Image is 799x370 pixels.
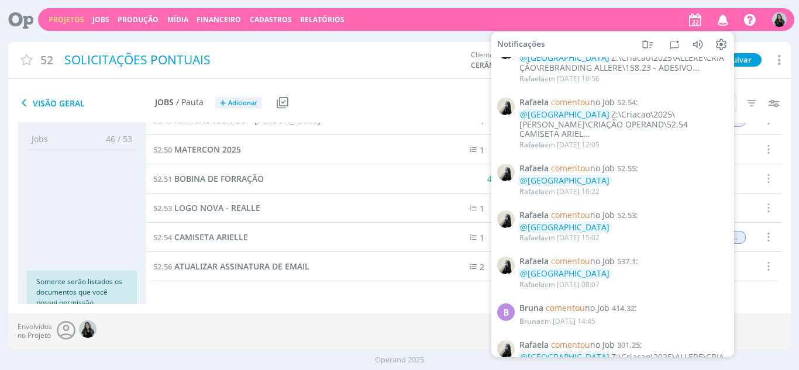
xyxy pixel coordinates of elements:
span: @[GEOGRAPHIC_DATA] [520,351,609,362]
span: 537.1 [617,256,636,267]
span: @[GEOGRAPHIC_DATA] [520,221,609,232]
button: Mídia [164,15,192,25]
a: Mídia [167,15,188,25]
span: : [519,303,728,313]
button: Produção [114,15,162,25]
span: comentou [551,338,590,350]
span: / Pauta [176,98,204,108]
span: / 4 [487,173,502,184]
span: comentou [551,96,590,108]
span: @[GEOGRAPHIC_DATA] [520,175,609,186]
span: 52.53 [153,203,172,213]
span: 52.53 [617,209,636,220]
a: Projetos [49,15,84,25]
span: : [519,257,728,267]
span: Rafaela [519,257,549,267]
button: +Adicionar [215,97,262,109]
span: 4 [487,173,492,184]
span: ATUALIZAR ASSINATURA DE EMAIL [174,261,309,272]
div: SOLICITAÇÕES PONTUAIS [60,47,464,74]
a: Relatórios [300,15,345,25]
span: LOGO NOVA - REALLE [174,202,260,213]
div: em [DATE] 15:02 [519,234,600,242]
span: 414.32 [612,303,635,313]
img: R [497,340,515,357]
span: Rafaela [519,98,549,108]
span: 52.43 [153,115,172,126]
span: no Job [551,255,615,267]
span: 2 [480,261,484,272]
span: 1 [480,232,484,243]
img: R [497,98,515,115]
span: ALTERAÇÃO CLIENTE [669,231,745,244]
span: 52.50 [153,144,172,155]
span: 301.25 [617,339,640,350]
span: 1 [480,203,484,214]
span: no Job [551,209,615,220]
span: 52.51 [153,174,172,184]
p: Somente serão listados os documentos que você possui permissão [36,276,128,308]
a: Financeiro [197,15,241,25]
a: Produção [118,15,159,25]
span: BOBINA DE FORRAÇÃO [174,173,264,184]
span: comentou [551,209,590,220]
span: comentou [551,162,590,174]
img: R [497,164,515,181]
span: + [220,97,226,109]
span: CAMISETA ARIELLE [174,231,248,243]
span: @[GEOGRAPHIC_DATA] [520,52,609,63]
div: em [DATE] 10:22 [519,187,600,195]
span: Notificações [497,39,545,49]
div: B [497,303,515,321]
span: no Job [551,96,615,108]
div: em [DATE] 12:05 [519,141,600,149]
span: comentou [551,255,590,267]
a: 52.53LOGO NOVA - REALLE [153,202,260,215]
div: em [DATE] 10:56 [519,74,600,82]
span: 1 [480,144,484,155]
span: 52 [40,51,53,68]
button: Cadastros [246,15,295,25]
a: 52.50MATERCON 2025 [153,143,241,156]
button: Arquivar [709,53,762,67]
img: V [79,320,97,338]
span: Rafaela [519,340,549,350]
button: Projetos [45,15,88,25]
span: Rafaela [519,73,545,83]
span: 52.54 [153,232,172,243]
span: comentou [546,302,585,313]
span: 52.54 [617,97,636,108]
span: Bruna [519,316,540,326]
span: Bruna [519,303,543,313]
div: Z:\Criacao\2025\[PERSON_NAME]\CRIAÇÃO OPERAND\52.54 CAMISETA ARIEL... [519,109,728,139]
div: em [DATE] 08:07 [519,280,600,288]
span: Rafaela [519,210,549,220]
span: : [519,340,728,350]
a: 52.56ATUALIZAR ASSINATURA DE EMAIL [153,260,309,273]
span: Jobs [155,98,174,108]
span: Rafaela [519,186,545,196]
span: no Job [546,302,609,313]
span: 46 / 53 [97,133,132,145]
div: em [DATE] 14:45 [519,317,595,325]
span: Rafaela [519,279,545,289]
a: 52.51BOBINA DE FORRAÇÃO [153,172,264,185]
span: : [519,210,728,220]
div: Cliente: [471,50,655,71]
span: Rafaela [519,233,545,243]
span: MATERCON 2025 [174,144,241,155]
span: @[GEOGRAPHIC_DATA] [520,268,609,279]
span: no Job [551,162,615,174]
img: R [497,257,515,274]
span: : [519,164,728,174]
span: Visão Geral [18,96,155,110]
span: : [519,98,728,108]
span: CERÂMICA [PERSON_NAME] LTDA [471,60,559,71]
div: Z:\Criacao\2025\ALLERE\CRIAÇÃO\REBRANDING ALLERE\158.23 - ADESIVO... [519,53,728,73]
span: Adicionar [228,99,257,107]
span: no Job [551,338,615,350]
span: 52.56 [153,261,172,272]
a: Jobs [92,15,109,25]
img: V [772,12,787,27]
button: V [772,9,787,30]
